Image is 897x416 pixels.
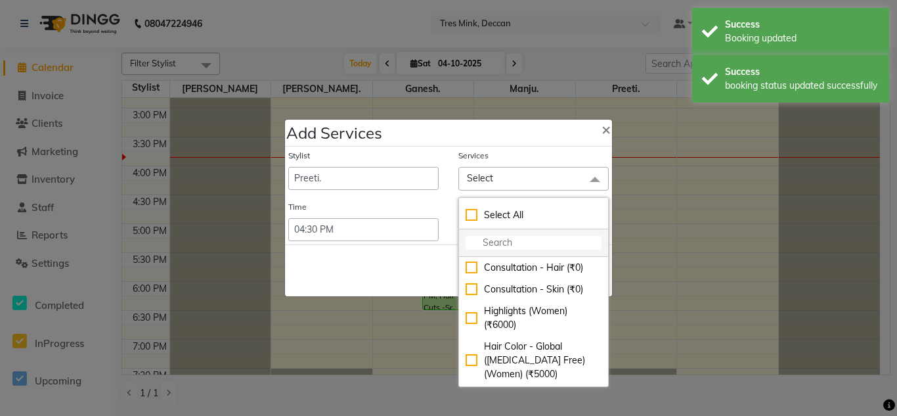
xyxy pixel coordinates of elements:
[458,150,489,162] label: Services
[288,150,310,162] label: Stylist
[725,79,879,93] div: booking status updated successfully
[288,201,307,213] label: Time
[466,340,602,381] div: Hair Color - Global ([MEDICAL_DATA] Free) (Women) (₹5000)
[602,119,611,139] span: ×
[466,236,602,250] input: multiselect-search
[466,208,602,222] div: Select All
[286,121,382,145] h4: Add Services
[466,304,602,332] div: Highlights (Women) (₹6000)
[466,261,602,275] div: Consultation - Hair (₹0)
[725,65,879,79] div: Success
[467,172,493,184] span: Select
[725,18,879,32] div: Success
[466,283,602,296] div: Consultation - Skin (₹0)
[725,32,879,45] div: Booking updated
[591,110,621,147] button: Close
